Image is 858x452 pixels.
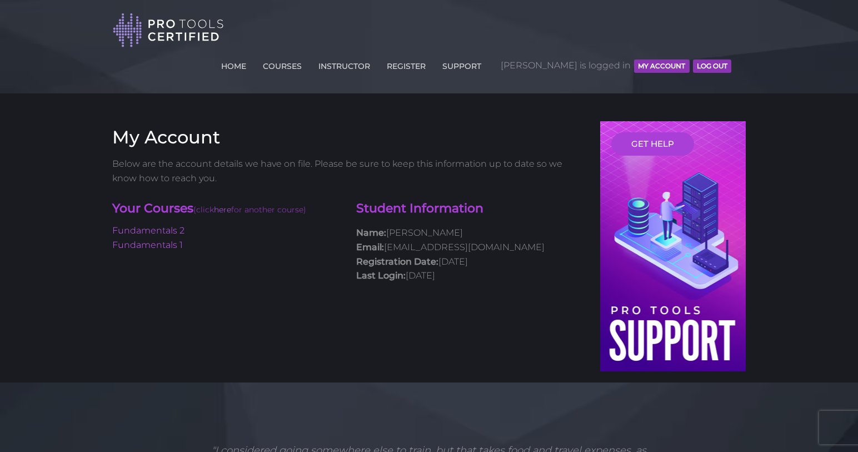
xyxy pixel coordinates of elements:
[501,49,731,82] span: [PERSON_NAME] is logged in
[112,225,184,236] a: Fundamentals 2
[214,205,231,215] a: here
[356,226,583,282] p: [PERSON_NAME] [EMAIL_ADDRESS][DOMAIN_NAME] [DATE] [DATE]
[440,55,484,73] a: SUPPORT
[113,12,224,48] img: Pro Tools Certified Logo
[356,256,438,267] strong: Registration Date:
[112,127,583,148] h3: My Account
[693,59,731,73] button: Log Out
[634,59,689,73] button: MY ACCOUNT
[356,200,583,217] h4: Student Information
[356,242,384,252] strong: Email:
[356,270,406,281] strong: Last Login:
[316,55,373,73] a: INSTRUCTOR
[218,55,249,73] a: HOME
[260,55,305,73] a: COURSES
[611,132,694,156] a: GET HELP
[356,227,386,238] strong: Name:
[384,55,428,73] a: REGISTER
[112,240,183,250] a: Fundamentals 1
[112,200,340,218] h4: Your Courses
[112,157,583,185] p: Below are the account details we have on file. Please be sure to keep this information up to date...
[193,205,306,215] span: (click for another course)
